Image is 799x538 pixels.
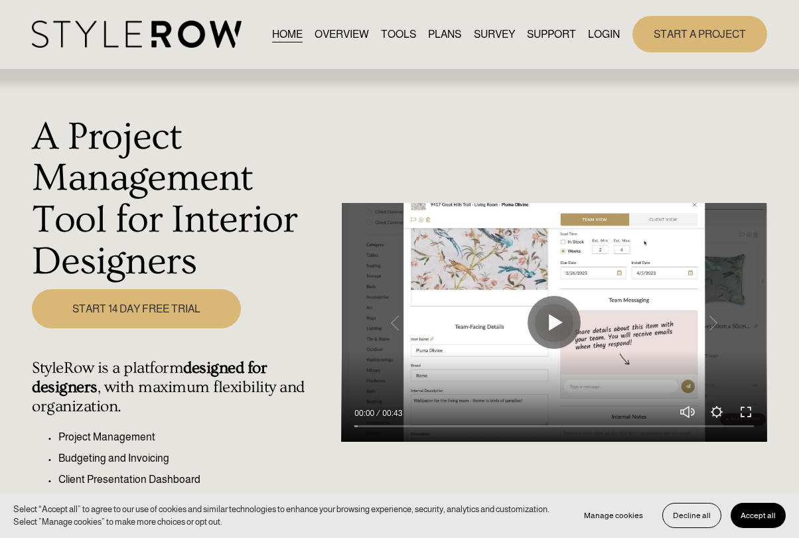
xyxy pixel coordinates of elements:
[527,25,576,43] a: folder dropdown
[741,511,776,520] span: Accept all
[632,16,767,52] a: START A PROJECT
[32,21,241,48] img: StyleRow
[662,503,721,528] button: Decline all
[32,289,241,328] a: START 14 DAY FREE TRIAL
[58,429,334,445] p: Project Management
[58,472,334,488] p: Client Presentation Dashboard
[272,25,303,43] a: HOME
[574,503,653,528] button: Manage cookies
[731,503,786,528] button: Accept all
[58,493,334,509] p: Moodboards
[528,296,581,349] button: Play
[428,25,461,43] a: PLANS
[13,503,561,529] p: Select “Accept all” to agree to our use of cookies and similar technologies to enhance your brows...
[673,511,711,520] span: Decline all
[527,27,576,42] span: SUPPORT
[315,25,369,43] a: OVERVIEW
[32,359,334,417] h4: StyleRow is a platform , with maximum flexibility and organization.
[354,422,754,431] input: Seek
[354,407,378,420] div: Current time
[58,450,334,466] p: Budgeting and Invoicing
[474,25,515,43] a: SURVEY
[381,25,416,43] a: TOOLS
[584,511,643,520] span: Manage cookies
[32,359,271,396] strong: designed for designers
[588,25,620,43] a: LOGIN
[378,407,405,420] div: Duration
[32,116,334,283] h1: A Project Management Tool for Interior Designers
